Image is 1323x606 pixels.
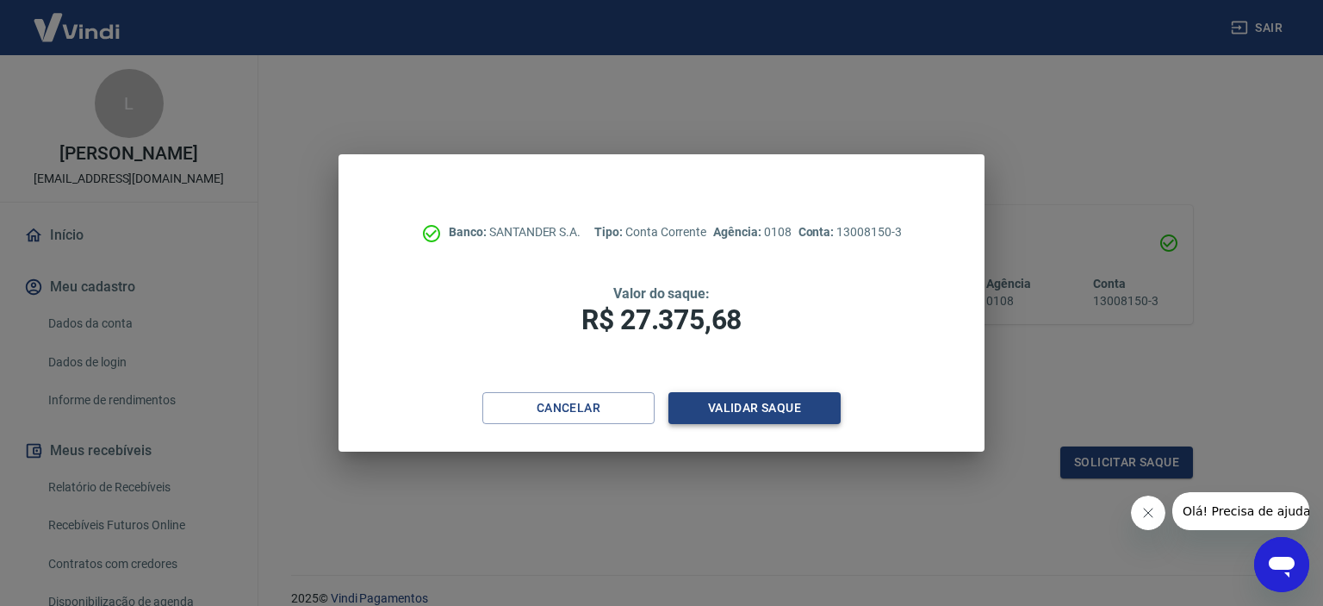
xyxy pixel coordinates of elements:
span: Banco: [449,225,489,239]
iframe: Botão para abrir a janela de mensagens [1254,537,1309,592]
p: 0108 [713,223,791,241]
span: Olá! Precisa de ajuda? [10,12,145,26]
button: Validar saque [668,392,841,424]
iframe: Fechar mensagem [1131,496,1165,530]
p: Conta Corrente [594,223,706,241]
span: Valor do saque: [613,285,710,302]
button: Cancelar [482,392,655,424]
iframe: Mensagem da empresa [1172,492,1309,530]
span: Agência: [713,225,764,239]
p: 13008150-3 [798,223,902,241]
span: Tipo: [594,225,625,239]
span: Conta: [798,225,837,239]
p: SANTANDER S.A. [449,223,581,241]
span: R$ 27.375,68 [581,303,742,336]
